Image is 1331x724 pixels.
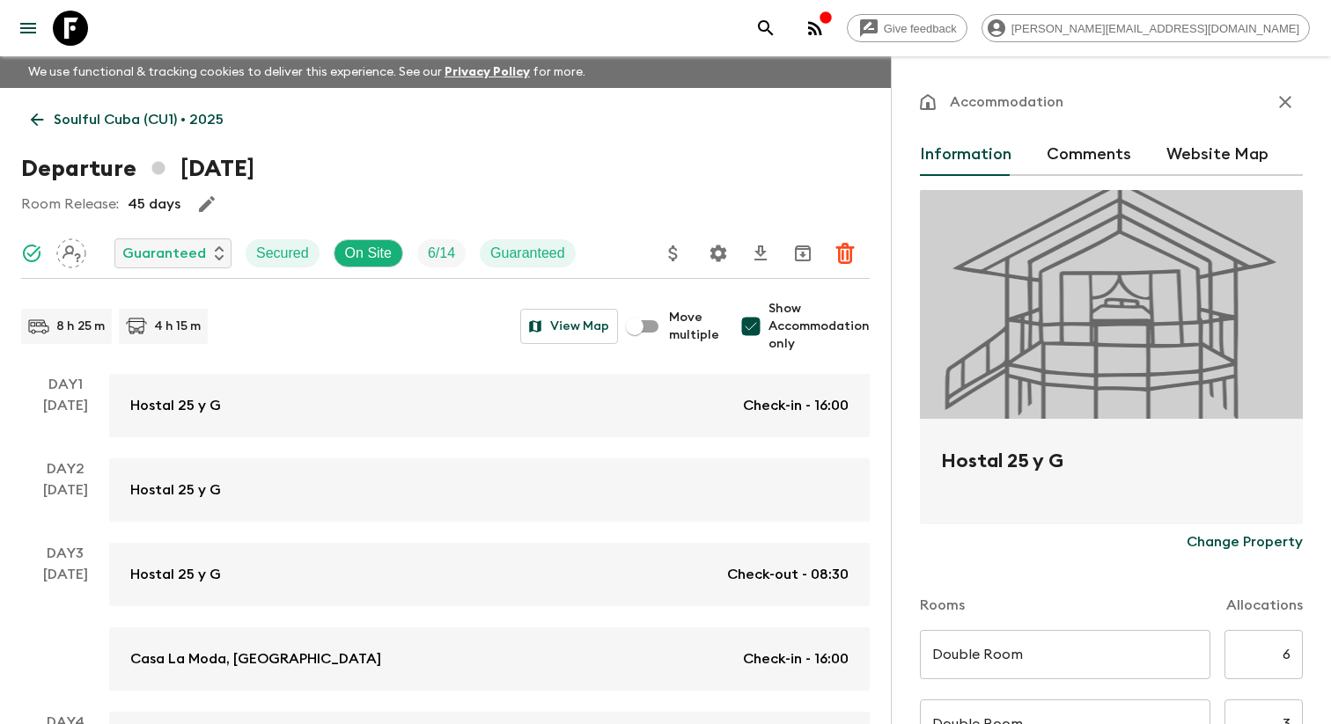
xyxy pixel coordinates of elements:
[130,648,381,669] p: Casa La Moda, [GEOGRAPHIC_DATA]
[21,243,42,264] svg: Synced Successfully
[109,627,870,691] a: Casa La Moda, [GEOGRAPHIC_DATA]Check-in - 16:00
[1166,134,1268,176] button: Website Map
[920,595,965,616] p: Rooms
[122,243,206,264] p: Guaranteed
[56,244,86,258] span: Assign pack leader
[345,243,392,264] p: On Site
[43,479,88,522] div: [DATE]
[656,236,691,271] button: Update Price, Early Bird Discount and Costs
[874,22,967,35] span: Give feedback
[847,14,967,42] a: Give feedback
[1002,22,1309,35] span: [PERSON_NAME][EMAIL_ADDRESS][DOMAIN_NAME]
[743,236,778,271] button: Download CSV
[428,243,455,264] p: 6 / 14
[785,236,820,271] button: Archive (Completed, Cancelled or Unsynced Departures only)
[21,56,592,88] p: We use functional & tracking cookies to deliver this experience. See our for more.
[256,243,309,264] p: Secured
[727,564,849,585] p: Check-out - 08:30
[920,630,1210,679] input: eg. Tent on a jeep
[56,318,105,335] p: 8 h 25 m
[43,395,88,437] div: [DATE]
[1187,524,1303,559] button: Change Property
[43,564,88,691] div: [DATE]
[950,91,1063,113] p: Accommodation
[130,564,221,585] p: Hostal 25 y G
[743,395,849,416] p: Check-in - 16:00
[701,236,736,271] button: Settings
[920,190,1303,419] div: Photo of Hostal 25 y G
[982,14,1310,42] div: [PERSON_NAME][EMAIL_ADDRESS][DOMAIN_NAME]
[1226,595,1303,616] p: Allocations
[21,102,233,137] a: Soulful Cuba (CU1) • 2025
[490,243,565,264] p: Guaranteed
[669,309,719,344] span: Move multiple
[246,239,320,267] div: Secured
[128,194,180,215] p: 45 days
[154,318,201,335] p: 4 h 15 m
[109,374,870,437] a: Hostal 25 y GCheck-in - 16:00
[21,543,109,564] p: Day 3
[941,447,1282,503] h2: Hostal 25 y G
[109,543,870,606] a: Hostal 25 y GCheck-out - 08:30
[417,239,466,267] div: Trip Fill
[21,374,109,395] p: Day 1
[11,11,46,46] button: menu
[743,648,849,669] p: Check-in - 16:00
[827,236,863,271] button: Delete
[21,458,109,479] p: Day 2
[334,239,403,267] div: On Site
[54,109,224,130] p: Soulful Cuba (CU1) • 2025
[768,300,870,353] span: Show Accommodation only
[109,458,870,522] a: Hostal 25 y G
[1047,134,1131,176] button: Comments
[445,66,530,78] a: Privacy Policy
[920,134,1011,176] button: Information
[21,151,254,186] h1: Departure [DATE]
[21,194,119,215] p: Room Release:
[130,395,221,416] p: Hostal 25 y G
[1187,531,1303,552] p: Change Property
[520,309,618,344] button: View Map
[748,11,783,46] button: search adventures
[130,479,221,501] p: Hostal 25 y G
